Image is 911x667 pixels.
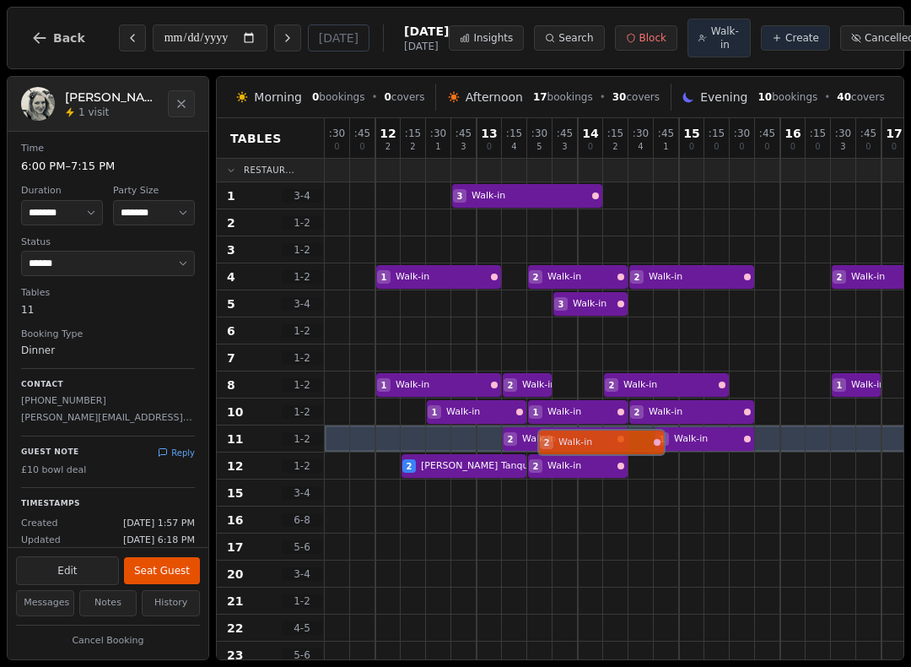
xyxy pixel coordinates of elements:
span: 0 [588,143,593,151]
span: Walk-in [446,405,513,420]
span: 4 [227,268,235,285]
span: Walk-in [396,270,488,285]
span: 12 [380,127,396,139]
span: 17 [886,127,902,139]
span: 7 [227,350,235,366]
span: : 15 [506,128,522,138]
span: : 45 [354,128,370,138]
span: 0 [689,143,694,151]
dd: 6:00 PM – 7:15 PM [21,158,195,175]
span: 4 [511,143,516,151]
span: 0 [764,143,769,151]
span: 1 [432,406,438,419]
span: • [371,90,377,104]
span: Walk-in [674,432,741,447]
span: Morning [254,89,302,106]
span: 2 [407,460,412,473]
span: Walk-in [522,432,614,447]
span: 8 [227,377,235,393]
span: Create [785,31,819,45]
p: Timestamps [21,498,195,510]
span: Walk-in [573,297,614,312]
span: Back [53,32,85,44]
span: : 45 [860,128,876,138]
span: 1 [837,379,843,392]
span: 12 [227,458,243,474]
button: [DATE] [308,24,369,52]
span: : 45 [658,128,674,138]
span: 5 - 6 [282,648,322,662]
span: 16 [227,512,243,529]
span: 2 [609,379,615,392]
span: 1 [435,143,440,151]
span: Created [21,517,58,531]
dt: Status [21,236,195,250]
span: Walk-in [710,24,740,52]
span: 17 [227,539,243,556]
span: : 30 [734,128,750,138]
span: 2 [508,379,514,392]
button: Notes [79,590,137,616]
span: 5 - 6 [282,540,322,554]
p: [PERSON_NAME][EMAIL_ADDRESS][DOMAIN_NAME] [21,411,195,426]
button: Close [168,90,195,117]
span: 40 [837,91,851,103]
span: Tables [230,130,282,147]
span: 0 [334,143,339,151]
span: covers [612,90,660,104]
span: 15 [683,127,699,139]
span: Walk-in [547,459,614,474]
span: Walk-in [472,189,589,203]
span: : 30 [329,128,345,138]
span: [DATE] 6:18 PM [123,534,195,548]
span: 3 - 4 [282,297,322,311]
span: : 15 [405,128,421,138]
span: 14 [582,127,598,139]
span: 1 [663,143,668,151]
span: Insights [473,31,513,45]
p: Guest Note [21,447,79,458]
span: 1 - 2 [282,378,322,392]
span: 0 [739,143,744,151]
p: £10 bowl deal [21,463,195,478]
span: [DATE] 1:57 PM [123,517,195,531]
span: 13 [481,127,497,139]
span: 0 [714,143,719,151]
span: 1 visit [78,106,109,119]
dd: 11 [21,302,195,317]
span: : 45 [759,128,775,138]
span: bookings [312,90,364,104]
span: 4 [638,143,643,151]
span: 6 - 8 [282,513,322,527]
span: Evening [700,89,747,106]
span: 3 - 4 [282,567,322,581]
span: 2 [533,460,539,473]
span: 2 [837,271,843,284]
span: 2 [410,143,415,151]
span: 3 [227,241,235,258]
span: 3 [558,298,564,311]
span: Walk-in [623,378,715,393]
span: 1 - 2 [282,432,322,446]
span: 2 [385,143,391,151]
button: Seat Guest [124,557,200,584]
button: History [142,590,200,616]
span: : 30 [835,128,851,138]
button: Next day [274,24,301,52]
span: 17 [533,91,547,103]
span: 0 [487,143,492,151]
button: Cancel Booking [16,631,200,652]
span: 6 [227,323,235,339]
span: Walk-in [649,270,741,285]
span: 2 [508,433,514,446]
span: 1 [660,433,666,446]
span: covers [837,90,884,104]
span: 0 [815,143,820,151]
button: Previous day [119,24,146,52]
span: 1 - 2 [282,324,322,338]
span: 3 [461,143,466,151]
span: Restaur... [244,164,294,176]
span: [DATE] [404,40,449,53]
span: 1 [381,379,387,392]
span: Updated [21,534,61,548]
